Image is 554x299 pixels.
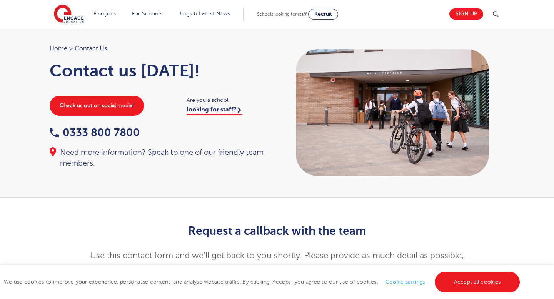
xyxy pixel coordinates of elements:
[385,279,425,285] a: Cookie settings
[178,11,230,17] a: Blogs & Latest News
[187,96,269,105] span: Are you a school
[54,5,84,24] img: Engage Education
[90,251,464,274] span: Use this contact form and we’ll get back to you shortly. Please provide as much detail as possibl...
[314,11,332,17] span: Recruit
[50,43,270,53] nav: breadcrumb
[75,43,107,53] span: Contact Us
[50,147,270,169] div: Need more information? Speak to one of our friendly team members.
[4,279,522,285] span: We use cookies to improve your experience, personalise content, and analyse website traffic. By c...
[257,12,307,17] span: Schools looking for staff
[50,61,270,80] h1: Contact us [DATE]!
[50,126,140,138] a: 0333 800 7800
[187,106,242,115] a: looking for staff?
[435,272,520,292] a: Accept all cookies
[50,45,67,52] a: Home
[132,11,162,17] a: For Schools
[50,96,144,116] a: Check us out on social media!
[88,224,466,238] h2: Request a callback with the team
[93,11,116,17] a: Find jobs
[308,9,338,20] a: Recruit
[449,8,483,20] a: Sign up
[69,45,73,52] span: >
